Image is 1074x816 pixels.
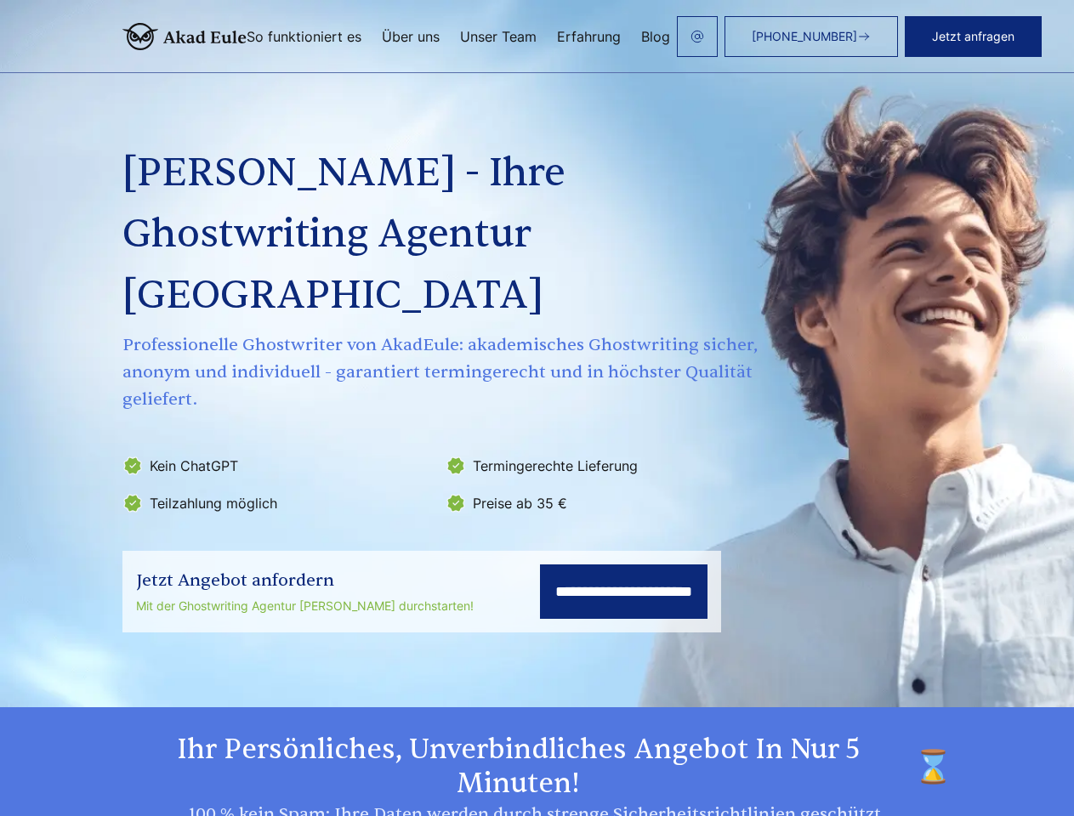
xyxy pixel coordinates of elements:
a: Erfahrung [557,30,621,43]
img: email [690,30,704,43]
img: logo [122,23,247,50]
a: So funktioniert es [247,30,361,43]
li: Preise ab 35 € [446,490,759,517]
h1: [PERSON_NAME] - Ihre Ghostwriting Agentur [GEOGRAPHIC_DATA] [122,143,762,326]
a: Über uns [382,30,440,43]
a: [PHONE_NUMBER] [725,16,898,57]
li: Kein ChatGPT [122,452,435,479]
span: [PHONE_NUMBER] [752,30,857,43]
h2: Ihr persönliches, unverbindliches Angebot in nur 5 Minuten! [122,733,952,801]
a: Blog [641,30,670,43]
li: Teilzahlung möglich [122,490,435,517]
button: Jetzt anfragen [905,16,1042,57]
img: time [915,733,952,801]
a: Unser Team [460,30,537,43]
span: Professionelle Ghostwriter von AkadEule: akademisches Ghostwriting sicher, anonym und individuell... [122,331,762,413]
li: Termingerechte Lieferung [446,452,759,479]
div: Mit der Ghostwriting Agentur [PERSON_NAME] durchstarten! [136,596,474,616]
div: Jetzt Angebot anfordern [136,567,474,594]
